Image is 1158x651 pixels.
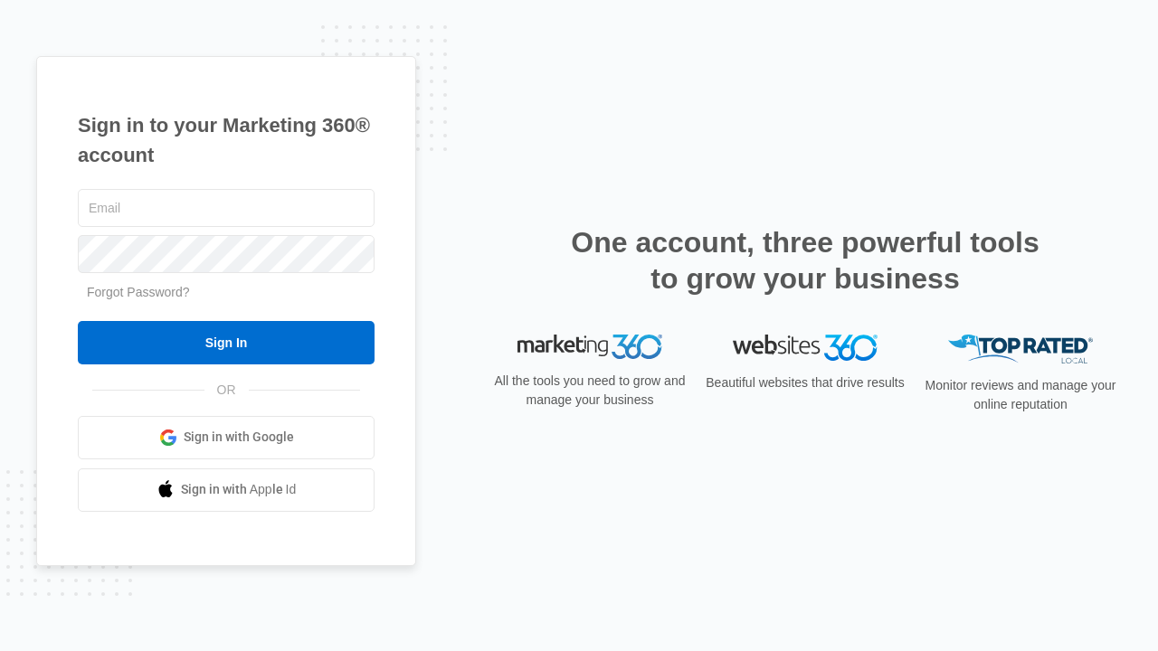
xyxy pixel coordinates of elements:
[489,372,691,410] p: All the tools you need to grow and manage your business
[78,110,375,170] h1: Sign in to your Marketing 360® account
[517,335,662,360] img: Marketing 360
[704,373,906,392] p: Beautiful websites that drive results
[184,428,294,447] span: Sign in with Google
[87,285,190,299] a: Forgot Password?
[78,468,375,512] a: Sign in with Apple Id
[78,416,375,459] a: Sign in with Google
[919,376,1122,414] p: Monitor reviews and manage your online reputation
[78,189,375,227] input: Email
[78,321,375,364] input: Sign In
[181,480,297,499] span: Sign in with Apple Id
[565,224,1045,297] h2: One account, three powerful tools to grow your business
[733,335,878,361] img: Websites 360
[204,381,249,400] span: OR
[948,335,1093,364] img: Top Rated Local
